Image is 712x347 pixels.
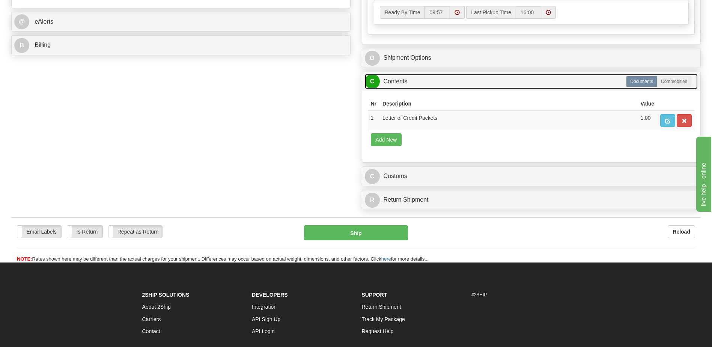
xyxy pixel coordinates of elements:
[11,256,701,263] div: Rates shown here may be different than the actual charges for your shipment. Differences may occu...
[362,304,401,310] a: Return Shipment
[67,226,102,238] label: Is Return
[365,74,698,89] a: CContents
[252,328,275,334] a: API Login
[637,97,657,111] th: Value
[304,225,408,240] button: Ship
[365,74,380,89] span: C
[14,38,29,53] span: B
[365,50,698,66] a: OShipment Options
[35,18,53,25] span: eAlerts
[365,51,380,66] span: O
[142,316,161,322] a: Carriers
[142,328,160,334] a: Contact
[14,14,348,30] a: @ eAlerts
[695,135,711,212] iframe: chat widget
[466,6,516,19] label: Last Pickup Time
[252,316,280,322] a: API Sign Up
[35,42,51,48] span: Billing
[673,229,690,235] b: Reload
[368,97,380,111] th: Nr
[6,5,69,14] div: live help - online
[362,292,387,298] strong: Support
[142,292,190,298] strong: 2Ship Solutions
[365,169,698,184] a: CCustoms
[142,304,171,310] a: About 2Ship
[668,225,695,238] button: Reload
[381,256,391,262] a: here
[380,6,425,19] label: Ready By Time
[379,97,637,111] th: Description
[637,111,657,130] td: 1.00
[252,304,277,310] a: Integration
[14,38,348,53] a: B Billing
[108,226,162,238] label: Repeat as Return
[14,14,29,29] span: @
[371,133,402,146] button: Add New
[362,328,394,334] a: Request Help
[365,169,380,184] span: C
[657,76,691,87] label: Commodities
[471,293,570,297] h6: #2SHIP
[17,226,61,238] label: Email Labels
[362,316,405,322] a: Track My Package
[365,193,380,208] span: R
[17,256,32,262] span: NOTE:
[368,111,380,130] td: 1
[365,192,698,208] a: RReturn Shipment
[252,292,288,298] strong: Developers
[379,111,637,130] td: Letter of Credit Packets
[626,76,657,87] label: Documents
